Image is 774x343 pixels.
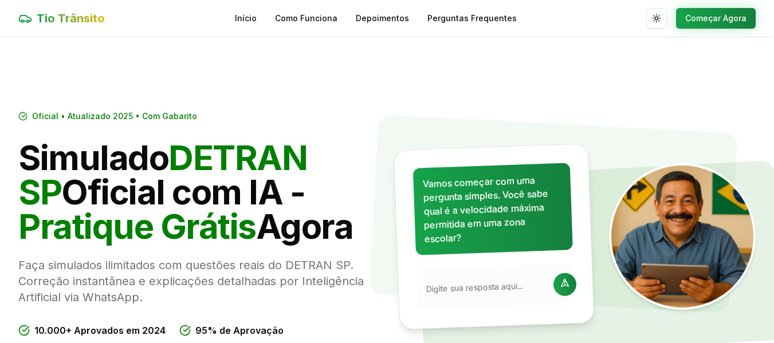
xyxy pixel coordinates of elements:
button: Começar Agora [676,8,756,29]
p: Vamos começar com uma pergunta simples. Você sabe qual é a velocidade máxima permitida em uma zon... [422,172,563,246]
span: 95% de Aprovação [195,324,284,337]
a: Depoimentos [356,13,409,24]
input: Digite sua resposta aqui... [426,279,547,295]
h1: Simulado Oficial com IA - Agora [18,140,378,243]
a: Tio Trânsito [18,10,105,26]
span: Tio Trânsito [37,10,105,26]
span: DETRAN SP [18,137,307,212]
a: Início [235,13,257,24]
span: Oficial • Atualizado 2025 • Com Gabarito [32,111,197,122]
p: Faça simulados ilimitados com questões reais do DETRAN SP. Correção instantânea e explicações det... [18,257,378,305]
a: Perguntas Frequentes [427,13,517,24]
img: Tio Trânsito [609,163,756,310]
span: 10.000+ Aprovados em 2024 [34,324,166,337]
a: Como Funciona [275,13,337,24]
span: Pratique Grátis [18,206,256,247]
